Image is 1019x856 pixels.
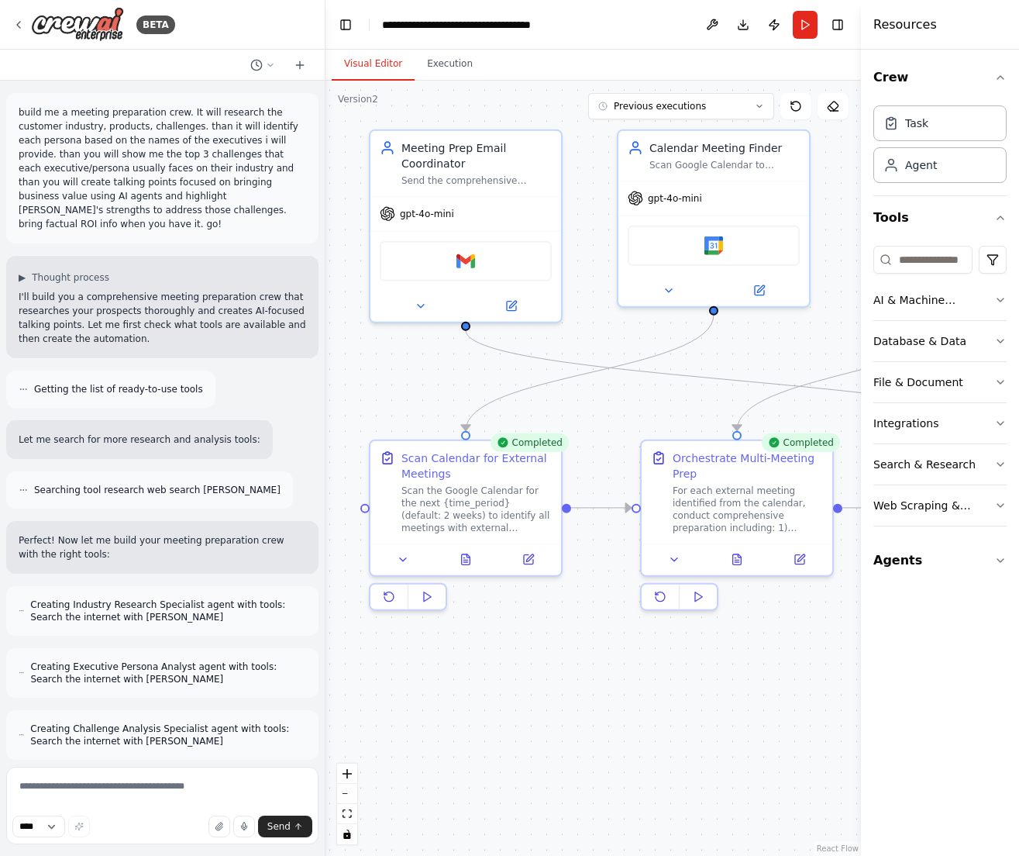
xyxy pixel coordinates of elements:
[715,281,803,300] button: Open in side panel
[571,500,632,516] g: Edge from 30cc8743-49f9-4bce-a371-ca73224bd3f8 to 81c6cdb8-b941-4c77-9b66-d97d956321c9
[337,824,357,844] button: toggle interactivity
[332,48,415,81] button: Visual Editor
[649,159,800,171] div: Scan Google Calendar to identify ALL upcoming meetings with external involvement - both meetings ...
[648,192,702,205] span: gpt-4o-mini
[337,764,357,784] button: zoom in
[233,816,255,837] button: Click to speak your automation idea
[456,252,475,271] img: Gmail
[369,129,563,323] div: Meeting Prep Email CoordinatorSend the comprehensive meeting preparation document to [PERSON_NAME...
[873,16,937,34] h4: Resources
[873,99,1007,195] div: Crew
[905,157,937,173] div: Agent
[873,444,1007,485] button: Search & Research
[873,280,1007,320] button: AI & Machine Learning
[337,784,357,804] button: zoom out
[704,551,770,569] button: View output
[873,240,1007,539] div: Tools
[19,271,109,284] button: ▶Thought process
[19,271,26,284] span: ▶
[491,433,569,452] div: Completed
[32,271,109,284] span: Thought process
[369,440,563,617] div: CompletedScan Calendar for External MeetingsScan the Google Calendar for the next {time_period} (...
[873,485,1007,526] button: Web Scraping & Browsing
[34,383,203,395] span: Getting the list of ready-to-use tools
[842,500,903,516] g: Edge from 81c6cdb8-b941-4c77-9b66-d97d956321c9 to 90072a9f-3719-4d0b-9e69-9c71aa4cd02c
[704,236,723,255] img: Google Calendar
[458,315,721,431] g: Edge from 8657fdc6-7a7a-4818-a695-97d685b4ee9c to 30cc8743-49f9-4bce-a371-ca73224bd3f8
[258,816,312,837] button: Send
[588,93,774,119] button: Previous executions
[673,450,823,481] div: Orchestrate Multi-Meeting Prep
[337,764,357,844] div: React Flow controls
[267,820,291,833] span: Send
[873,196,1007,240] button: Tools
[729,315,969,431] g: Edge from b61e04fc-037b-4ca9-a09b-49f8fb9b1d2e to 81c6cdb8-b941-4c77-9b66-d97d956321c9
[208,816,230,837] button: Upload files
[467,297,555,316] button: Open in side panel
[640,440,834,617] div: CompletedOrchestrate Multi-Meeting PrepFor each external meeting identified from the calendar, co...
[649,140,800,156] div: Calendar Meeting Finder
[401,174,552,187] div: Send the comprehensive meeting preparation document to [PERSON_NAME][EMAIL_ADDRESS][DOMAIN_NAME] ...
[382,17,531,33] nav: breadcrumb
[873,362,1007,402] button: File & Document
[873,321,1007,361] button: Database & Data
[817,844,859,853] a: React Flow attribution
[287,56,312,74] button: Start a new chat
[400,208,454,220] span: gpt-4o-mini
[873,416,938,431] div: Integrations
[30,599,306,623] span: Creating Industry Research Specialist agent with tools: Search the internet with [PERSON_NAME]
[19,433,260,447] p: Let me search for more research and analysis tools:
[873,457,976,472] div: Search & Research
[34,484,281,496] span: Searching tool research web search [PERSON_NAME]
[873,498,994,513] div: Web Scraping & Browsing
[401,140,552,171] div: Meeting Prep Email Coordinator
[30,661,306,685] span: Creating Executive Persona Analyst agent with tools: Search the internet with [PERSON_NAME]
[68,816,90,837] button: Improve this prompt
[19,533,306,561] p: Perfect! Now let me build your meeting preparation crew with the right tools:
[136,16,175,34] div: BETA
[337,804,357,824] button: fit view
[873,333,966,349] div: Database & Data
[873,403,1007,444] button: Integrations
[614,100,706,112] span: Previous executions
[773,551,826,569] button: Open in side panel
[501,551,555,569] button: Open in side panel
[19,290,306,346] p: I'll build you a comprehensive meeting preparation crew that researches your prospects thoroughly...
[762,433,840,452] div: Completed
[458,330,1016,431] g: Edge from 7e395307-5e7e-468b-ae36-7f20fcef9181 to 90072a9f-3719-4d0b-9e69-9c71aa4cd02c
[673,485,823,534] div: For each external meeting identified from the calendar, conduct comprehensive preparation includi...
[873,56,1007,99] button: Crew
[31,7,124,42] img: Logo
[401,485,552,534] div: Scan the Google Calendar for the next {time_period} (default: 2 weeks) to identify all meetings w...
[401,450,552,481] div: Scan Calendar for External Meetings
[873,539,1007,582] button: Agents
[617,129,811,308] div: Calendar Meeting FinderScan Google Calendar to identify ALL upcoming meetings with external invol...
[244,56,281,74] button: Switch to previous chat
[827,14,849,36] button: Hide right sidebar
[30,723,306,747] span: Creating Challenge Analysis Specialist agent with tools: Search the internet with [PERSON_NAME]
[415,48,485,81] button: Execution
[19,105,306,231] p: build me a meeting preparation crew. It will research the customer industry, products, challenges...
[873,374,963,390] div: File & Document
[433,551,499,569] button: View output
[335,14,356,36] button: Hide left sidebar
[905,116,928,131] div: Task
[873,292,994,308] div: AI & Machine Learning
[338,93,378,105] div: Version 2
